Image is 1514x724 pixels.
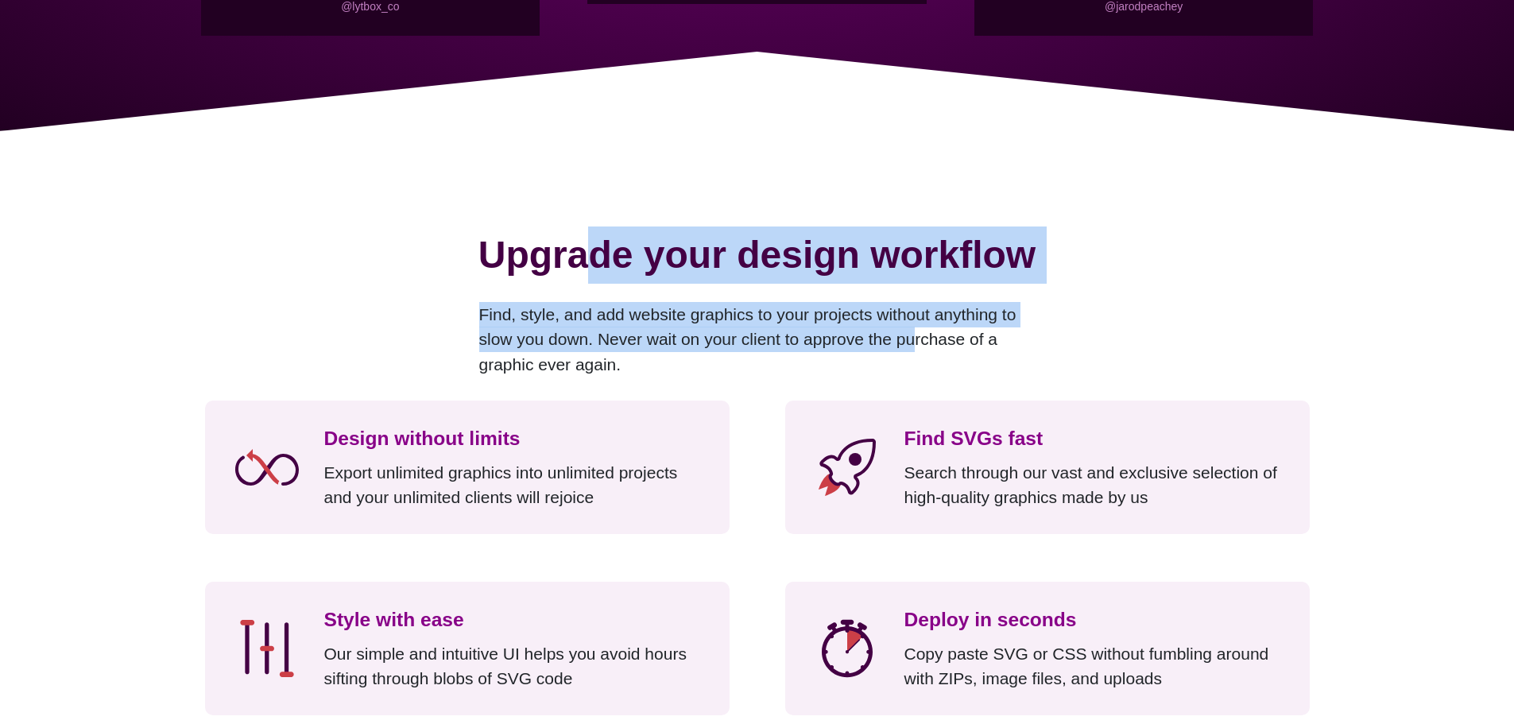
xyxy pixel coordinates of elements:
[904,424,1286,454] h3: Find SVGs fast
[904,641,1286,691] p: Copy paste SVG or CSS without fumbling around with ZIPs, image files, and uploads
[904,606,1286,635] h3: Deploy in seconds
[479,302,1036,377] p: Find, style, and add website graphics to your projects without anything to slow you down. Never w...
[324,460,706,510] p: Export unlimited graphics into unlimited projects and your unlimited clients will rejoice
[324,424,706,454] h3: Design without limits
[904,460,1286,510] p: Search through our vast and exclusive selection of high-quality graphics made by us
[324,641,706,691] p: Our simple and intuitive UI helps you avoid hours sifting through blobs of SVG code
[324,606,706,635] h3: Style with ease
[48,226,1466,296] h2: Upgrade your design workflow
